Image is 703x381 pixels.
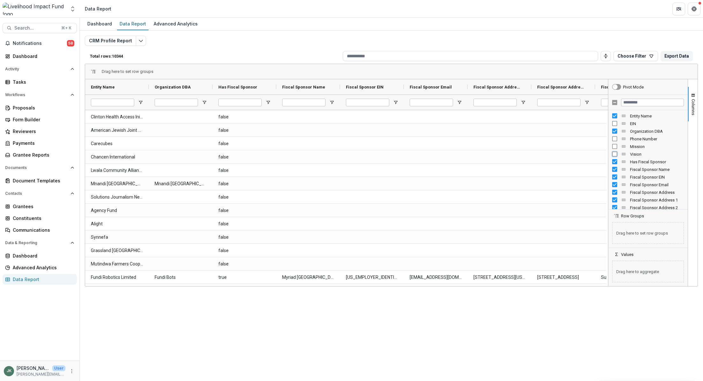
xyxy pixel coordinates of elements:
[3,102,77,113] a: Proposals
[91,191,143,204] span: Solutions Journalism Network
[3,150,77,160] a: Grantee Reports
[3,213,77,223] a: Constituents
[85,19,114,28] div: Dashboard
[91,217,143,230] span: Alight
[630,129,684,134] span: Organization DBA
[688,3,700,15] button: Get Help
[155,99,198,106] input: Organization DBA Filter Input
[608,112,688,120] div: Entity Name Column
[218,244,271,257] span: false
[630,152,684,157] span: Vision
[266,100,271,105] button: Open Filter Menu
[601,51,611,61] button: Toggle auto height
[91,271,143,284] span: Fundi Robotics Limited
[3,64,77,74] button: Open Activity
[3,138,77,148] a: Payments
[346,271,398,284] span: [US_EMPLOYER_IDENTIFICATION_NUMBER]
[457,100,462,105] button: Open Filter Menu
[85,36,136,46] button: CRM Profile Report
[346,85,384,89] span: Fiscal Sponsor EIN
[393,100,398,105] button: Open Filter Menu
[155,85,191,89] span: Organization DBA
[630,121,684,126] span: EIN
[218,258,271,271] span: false
[218,110,271,123] span: false
[661,51,693,61] button: Export Data
[3,262,77,273] a: Advanced Analytics
[13,276,72,283] div: Data Report
[473,85,521,89] span: Fiscal Sponsor Address
[3,3,66,15] img: Livelihood Impact Fund logo
[91,151,143,164] span: Chancen International
[218,231,271,244] span: false
[612,222,684,244] span: Drag here to set row groups
[282,99,326,106] input: Fiscal Sponsor Name Filter Input
[608,150,688,158] div: Vision Column
[218,85,257,89] span: Has Fiscal Sponsor
[13,177,72,184] div: Document Templates
[691,99,696,115] span: Columns
[91,177,143,190] span: Mnandi [GEOGRAPHIC_DATA]
[17,365,50,371] p: [PERSON_NAME]
[91,231,143,244] span: Synnefa
[3,201,77,212] a: Grantees
[91,258,143,271] span: Mutindwa Farmers Cooperative
[151,18,200,30] a: Advanced Analytics
[630,159,684,164] span: Has Fiscal Sponsor
[7,369,11,373] div: Jana Kinsey
[13,116,72,123] div: Form Builder
[601,271,653,284] span: Suite 2400
[85,18,114,30] a: Dashboard
[608,143,688,150] div: Mission Column
[608,166,688,173] div: Fiscal Sponsor Name Column
[630,114,684,118] span: Entity Name
[5,166,68,170] span: Documents
[138,100,143,105] button: Open Filter Menu
[218,204,271,217] span: false
[17,371,65,377] p: [PERSON_NAME][EMAIL_ADDRESS][DOMAIN_NAME]
[608,257,688,286] div: Values
[117,18,149,30] a: Data Report
[218,271,271,284] span: true
[410,271,462,284] span: [EMAIL_ADDRESS][DOMAIN_NAME]
[621,252,633,257] span: Values
[218,177,271,190] span: false
[3,175,77,186] a: Document Templates
[3,114,77,125] a: Form Builder
[608,218,688,248] div: Row Groups
[623,85,644,89] div: Pivot Mode
[608,181,688,188] div: Fiscal Sponsor Email Column
[218,164,271,177] span: false
[608,196,688,204] div: Fiscal Sponsor Address 1 Column
[52,365,65,371] p: User
[218,137,271,150] span: false
[346,99,389,106] input: Fiscal Sponsor EIN Filter Input
[601,85,648,89] span: Fiscal Sponsor Address 2
[537,99,581,106] input: Fiscal Sponsor Address 1 Filter Input
[5,241,68,245] span: Data & Reporting
[630,198,684,202] span: Fiscal Sponsor Address 1
[13,140,72,146] div: Payments
[218,124,271,137] span: false
[13,264,72,271] div: Advanced Analytics
[537,271,589,284] span: [STREET_ADDRESS]
[13,104,72,111] div: Proposals
[630,190,684,195] span: Fiscal Sponsor Address
[155,177,207,190] span: Mnandi [GEOGRAPHIC_DATA]
[612,261,684,282] span: Drag here to aggregate
[117,19,149,28] div: Data Report
[136,36,146,46] button: Edit selected report
[5,67,68,71] span: Activity
[13,252,72,259] div: Dashboard
[3,188,77,199] button: Open Contacts
[13,53,72,60] div: Dashboard
[621,214,644,218] span: Row Groups
[410,99,453,106] input: Fiscal Sponsor Email Filter Input
[521,100,526,105] button: Open Filter Menu
[630,137,684,141] span: Phone Number
[3,163,77,173] button: Open Documents
[218,99,262,106] input: Has Fiscal Sponsor Filter Input
[608,173,688,181] div: Fiscal Sponsor EIN Column
[3,90,77,100] button: Open Workflows
[3,23,77,33] button: Search...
